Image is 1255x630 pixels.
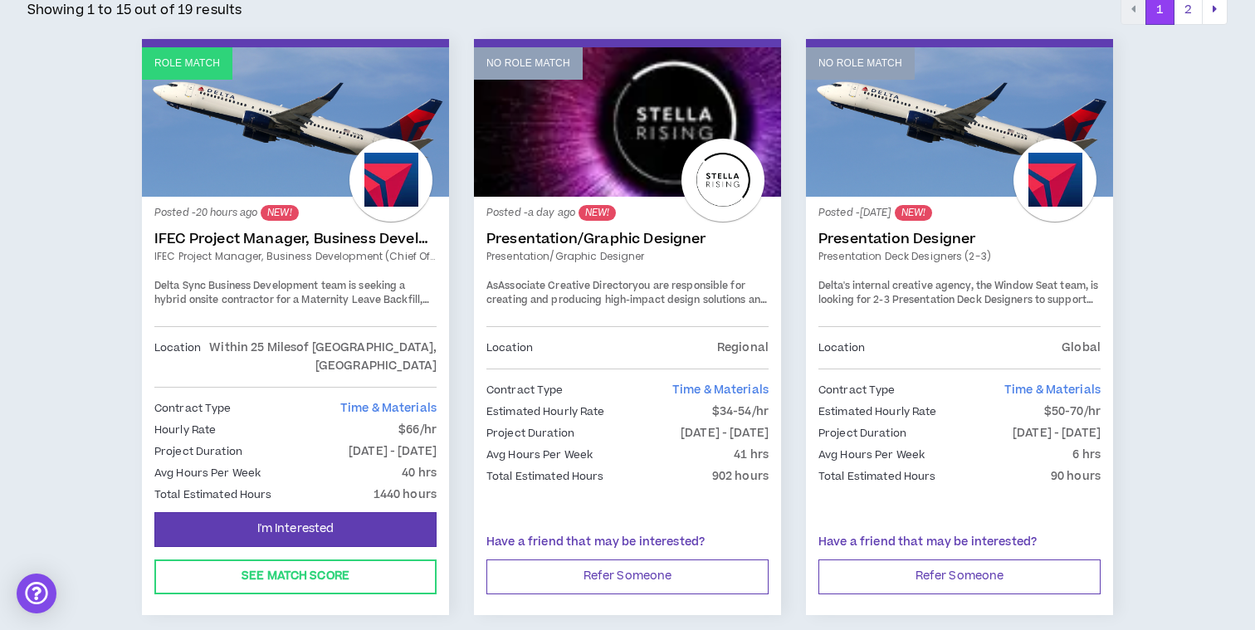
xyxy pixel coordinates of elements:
p: [DATE] - [DATE] [1013,424,1101,442]
a: Presentation/Graphic Designer [486,249,769,264]
p: [DATE] - [DATE] [349,442,437,461]
div: Open Intercom Messenger [17,574,56,613]
p: Estimated Hourly Rate [486,403,605,421]
span: Time & Materials [672,382,769,398]
p: Posted - a day ago [486,205,769,221]
p: 90 hours [1051,467,1101,486]
p: [DATE] - [DATE] [681,424,769,442]
a: Presentation/Graphic Designer [486,231,769,247]
p: Project Duration [154,442,242,461]
p: No Role Match [818,56,902,71]
span: Time & Materials [340,400,437,417]
p: Project Duration [818,424,906,442]
p: $34-54/hr [712,403,769,421]
p: Posted - 20 hours ago [154,205,437,221]
p: Contract Type [154,399,232,418]
p: 41 hrs [734,446,769,464]
sup: NEW! [261,205,298,221]
p: $66/hr [398,421,437,439]
sup: NEW! [895,205,932,221]
p: No Role Match [486,56,570,71]
p: Within 25 Miles of [GEOGRAPHIC_DATA], [GEOGRAPHIC_DATA] [201,339,437,375]
a: Presentation Deck Designers (2-3) [818,249,1101,264]
a: IFEC Project Manager, Business Development (Chief of Staff) [154,231,437,247]
p: Estimated Hourly Rate [818,403,937,421]
p: Role Match [154,56,220,71]
p: 40 hrs [402,464,437,482]
strong: Associate Creative Director [498,279,632,293]
p: Avg Hours Per Week [818,446,925,464]
p: Contract Type [818,381,896,399]
p: 6 hrs [1072,446,1101,464]
a: IFEC Project Manager, Business Development (Chief of Staff) [154,249,437,264]
p: 1440 hours [374,486,437,504]
p: Contract Type [486,381,564,399]
p: Regional [717,339,769,357]
span: I'm Interested [257,521,335,537]
button: Refer Someone [818,559,1101,594]
p: Total Estimated Hours [154,486,272,504]
span: Delta Sync Business Development team is seeking a hybrid onsite contractor for a Maternity Leave ... [154,279,429,337]
p: Project Duration [486,424,574,442]
p: Have a friend that may be interested? [486,534,769,551]
p: Posted - [DATE] [818,205,1101,221]
p: Global [1062,339,1101,357]
a: No Role Match [474,47,781,197]
span: As [486,279,498,293]
p: Have a friend that may be interested? [818,534,1101,551]
p: Hourly Rate [154,421,216,439]
button: See Match Score [154,559,437,594]
a: Role Match [142,47,449,197]
button: Refer Someone [486,559,769,594]
p: Avg Hours Per Week [154,464,261,482]
span: Delta's internal creative agency, the Window Seat team, is looking for 2-3 Presentation Deck Desi... [818,279,1098,337]
p: Location [486,339,533,357]
span: Time & Materials [1004,382,1101,398]
button: I'm Interested [154,512,437,547]
a: No Role Match [806,47,1113,197]
p: Total Estimated Hours [486,467,604,486]
p: Location [818,339,865,357]
p: 902 hours [712,467,769,486]
p: Avg Hours Per Week [486,446,593,464]
a: Presentation Designer [818,231,1101,247]
sup: NEW! [579,205,616,221]
p: Location [154,339,201,375]
p: $50-70/hr [1044,403,1101,421]
p: Total Estimated Hours [818,467,936,486]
